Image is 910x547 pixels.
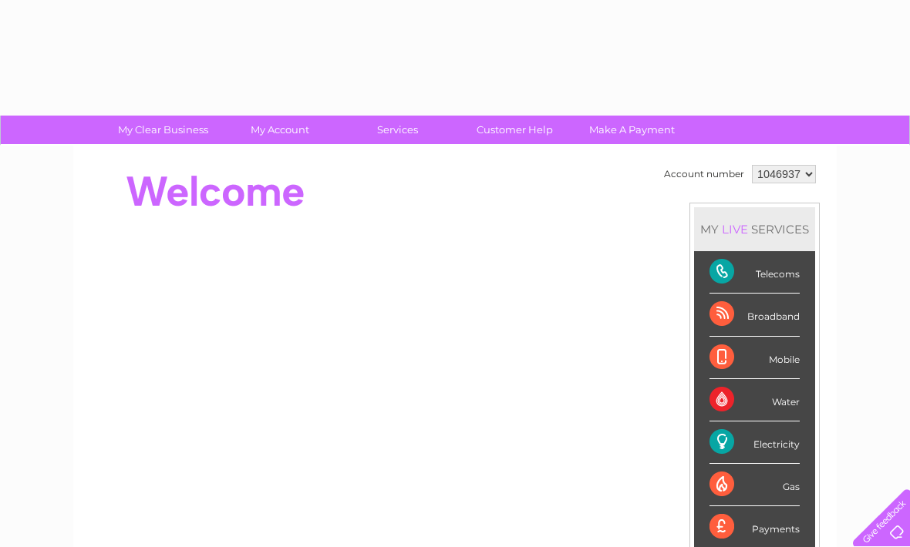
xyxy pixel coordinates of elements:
[709,464,800,506] div: Gas
[709,379,800,421] div: Water
[99,116,227,144] a: My Clear Business
[709,337,800,379] div: Mobile
[694,207,815,251] div: MY SERVICES
[719,222,751,237] div: LIVE
[709,421,800,464] div: Electricity
[217,116,344,144] a: My Account
[709,251,800,294] div: Telecoms
[660,161,748,187] td: Account number
[334,116,461,144] a: Services
[568,116,696,144] a: Make A Payment
[709,294,800,336] div: Broadband
[451,116,578,144] a: Customer Help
